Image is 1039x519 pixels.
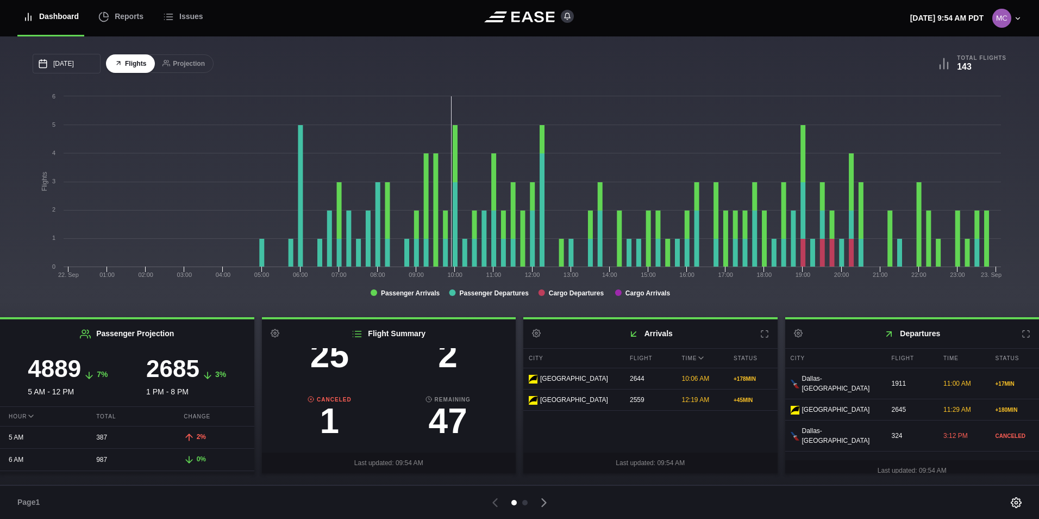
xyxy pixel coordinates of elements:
[97,370,108,379] span: 7%
[127,357,246,398] div: 1 PM - 8 PM
[271,404,389,438] h3: 1
[389,404,507,438] h3: 47
[734,396,772,404] div: + 45 MIN
[146,357,199,381] h3: 2685
[525,271,540,278] text: 12:00
[757,271,772,278] text: 18:00
[271,396,389,444] a: Canceled1
[564,271,579,278] text: 13:00
[523,349,622,368] div: City
[549,289,604,297] tspan: Cargo Departures
[886,425,936,446] div: 324
[389,396,507,444] a: Remaining47
[886,373,936,394] div: 1911
[33,54,101,73] input: mm/dd/yyyy
[981,271,1002,278] tspan: 23. Sep
[523,453,778,473] div: Last updated: 09:54 AM
[9,357,127,398] div: 5 AM - 12 PM
[796,271,811,278] text: 19:00
[293,271,308,278] text: 06:00
[624,390,674,410] div: 2559
[409,271,424,278] text: 09:00
[175,407,254,426] div: Change
[602,271,617,278] text: 14:00
[87,407,166,426] div: Total
[992,9,1011,28] img: 1153cdcb26907aa7d1cda5a03a6cdb74
[389,330,507,378] a: Delayed2
[262,453,516,473] div: Last updated: 09:54 AM
[873,271,888,278] text: 21:00
[28,357,81,381] h3: 4889
[52,121,55,128] text: 5
[87,449,166,470] div: 987
[381,289,440,297] tspan: Passenger Arrivals
[106,54,155,73] button: Flights
[679,271,694,278] text: 16:00
[957,54,1006,61] b: Total Flights
[950,271,965,278] text: 23:00
[641,271,656,278] text: 15:00
[996,432,1034,440] div: CANCELED
[996,406,1034,414] div: + 180 MIN
[785,349,884,368] div: City
[370,271,385,278] text: 08:00
[197,455,206,463] span: 0%
[52,150,55,156] text: 4
[389,396,507,404] b: Remaining
[682,375,710,382] span: 10:06 AM
[216,271,231,278] text: 04:00
[677,349,726,368] div: Time
[996,380,1034,388] div: + 17 MIN
[910,13,984,24] p: [DATE] 9:54 AM PDT
[262,319,516,348] h2: Flight Summary
[215,370,226,379] span: 3%
[52,234,55,241] text: 1
[523,319,778,348] h2: Arrivals
[802,405,870,415] span: [GEOGRAPHIC_DATA]
[718,271,733,278] text: 17:00
[331,271,347,278] text: 07:00
[271,396,389,404] b: Canceled
[52,178,55,184] text: 3
[886,349,936,368] div: Flight
[52,93,55,100] text: 6
[911,271,927,278] text: 22:00
[540,395,608,405] span: [GEOGRAPHIC_DATA]
[682,396,710,404] span: 12:19 AM
[625,289,671,297] tspan: Cargo Arrivals
[624,368,674,389] div: 2644
[802,374,878,393] span: Dallas-[GEOGRAPHIC_DATA]
[41,172,48,191] tspan: Flights
[52,206,55,213] text: 2
[138,271,153,278] text: 02:00
[624,349,674,368] div: Flight
[447,271,462,278] text: 10:00
[87,427,166,448] div: 387
[834,271,849,278] text: 20:00
[58,271,79,278] tspan: 22. Sep
[271,330,389,378] a: Completed25
[177,271,192,278] text: 03:00
[17,497,45,508] span: Page 1
[943,406,971,413] span: 11:29 AM
[540,374,608,384] span: [GEOGRAPHIC_DATA]
[943,432,968,440] span: 3:12 PM
[99,271,115,278] text: 01:00
[938,349,987,368] div: Time
[943,380,971,387] span: 11:00 AM
[486,271,502,278] text: 11:00
[957,62,972,71] b: 143
[886,399,936,420] div: 2645
[52,263,55,270] text: 0
[271,338,389,373] h3: 25
[154,54,214,73] button: Projection
[389,338,507,373] h3: 2
[459,289,529,297] tspan: Passenger Departures
[734,375,772,383] div: + 178 MIN
[728,349,778,368] div: Status
[87,472,166,492] div: 532
[197,433,206,441] span: 2%
[254,271,270,278] text: 05:00
[802,426,878,446] span: Dallas-[GEOGRAPHIC_DATA]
